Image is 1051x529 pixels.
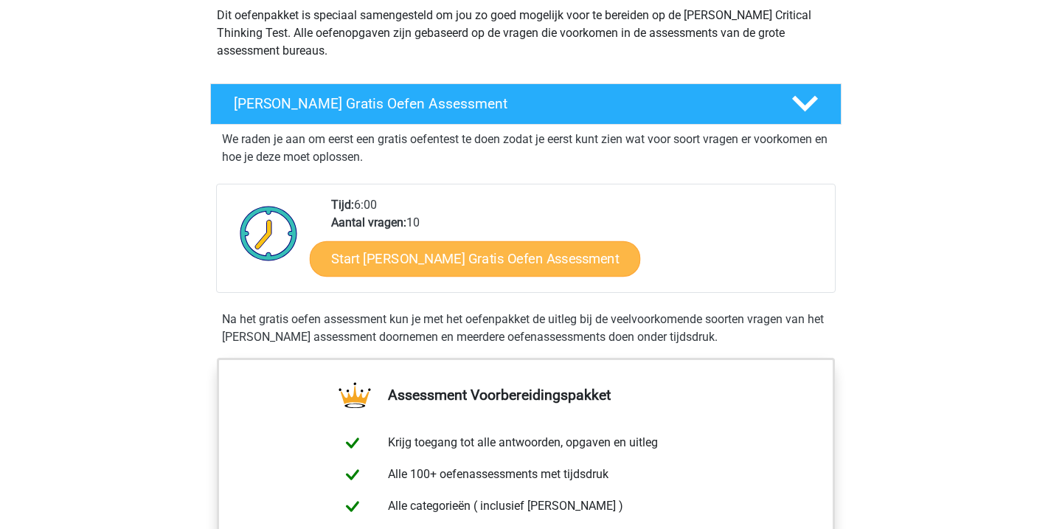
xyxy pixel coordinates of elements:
div: 6:00 10 [320,196,834,292]
b: Tijd: [331,198,354,212]
b: Aantal vragen: [331,215,406,229]
h4: [PERSON_NAME] Gratis Oefen Assessment [234,95,768,112]
img: Klok [232,196,306,270]
a: Start [PERSON_NAME] Gratis Oefen Assessment [310,241,641,277]
div: Na het gratis oefen assessment kun je met het oefenpakket de uitleg bij de veelvoorkomende soorte... [216,311,836,346]
p: Dit oefenpakket is speciaal samengesteld om jou zo goed mogelijk voor te bereiden op de [PERSON_N... [217,7,835,60]
p: We raden je aan om eerst een gratis oefentest te doen zodat je eerst kunt zien wat voor soort vra... [222,131,830,166]
a: [PERSON_NAME] Gratis Oefen Assessment [204,83,847,125]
